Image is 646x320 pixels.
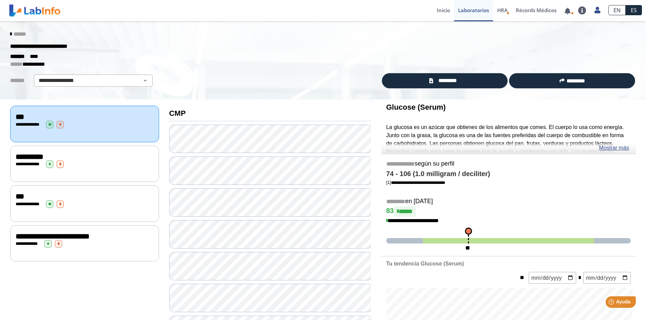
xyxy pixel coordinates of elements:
span: HRA [497,7,508,14]
input: mm/dd/yyyy [529,272,576,284]
b: Tu tendencia Glucose (Serum) [386,261,464,266]
a: [1] [386,180,445,185]
h4: 83 [386,207,631,217]
p: La glucosa es un azúcar que obtienes de los alimentos que comes. El cuerpo lo usa como energía. J... [386,123,631,172]
b: Glucose (Serum) [386,103,446,111]
h5: en [DATE] [386,198,631,206]
b: CMP [169,109,186,118]
a: ES [626,5,642,15]
a: EN [608,5,626,15]
input: mm/dd/yyyy [583,272,631,284]
iframe: Help widget launcher [586,294,639,313]
h4: 74 - 106 (1.0 milligram / deciliter) [386,170,631,178]
h5: según su perfil [386,160,631,168]
a: Mostrar más [599,144,629,152]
